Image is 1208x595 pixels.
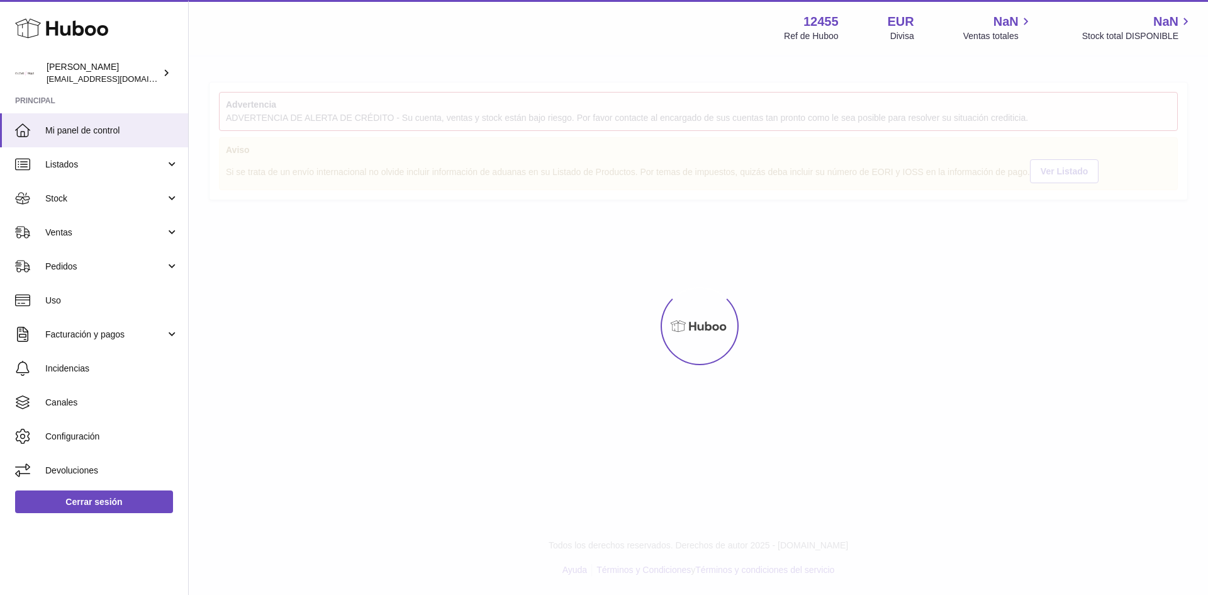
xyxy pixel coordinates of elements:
[45,125,179,137] span: Mi panel de control
[890,30,914,42] div: Divisa
[1153,13,1178,30] span: NaN
[888,13,914,30] strong: EUR
[45,431,179,443] span: Configuración
[47,74,185,84] span: [EMAIL_ADDRESS][DOMAIN_NAME]
[1082,13,1193,42] a: NaN Stock total DISPONIBLE
[784,30,838,42] div: Ref de Huboo
[803,13,839,30] strong: 12455
[45,159,165,171] span: Listados
[45,329,165,341] span: Facturación y pagos
[15,490,173,513] a: Cerrar sesión
[45,261,165,273] span: Pedidos
[45,363,179,375] span: Incidencias
[963,30,1033,42] span: Ventas totales
[1082,30,1193,42] span: Stock total DISPONIBLE
[15,64,34,82] img: pedidos@glowrias.com
[45,465,179,477] span: Devoluciones
[993,13,1019,30] span: NaN
[45,227,165,239] span: Ventas
[47,61,160,85] div: [PERSON_NAME]
[45,295,179,307] span: Uso
[45,397,179,409] span: Canales
[45,193,165,205] span: Stock
[963,13,1033,42] a: NaN Ventas totales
